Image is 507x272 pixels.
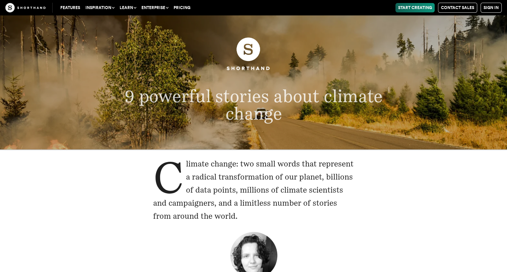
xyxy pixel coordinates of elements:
button: Inspiration [83,3,117,12]
a: Start Creating [395,3,435,12]
button: Learn [117,3,139,12]
p: Climate change: two small words that represent a radical transformation of our planet, billions o... [153,157,354,223]
a: Features [58,3,83,12]
span: 9 powerful stories about climate change [125,86,382,123]
img: The Craft [5,3,46,12]
a: Sign in [481,3,502,13]
a: Pricing [171,3,193,12]
a: Contact Sales [438,3,477,13]
button: Enterprise [139,3,171,12]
